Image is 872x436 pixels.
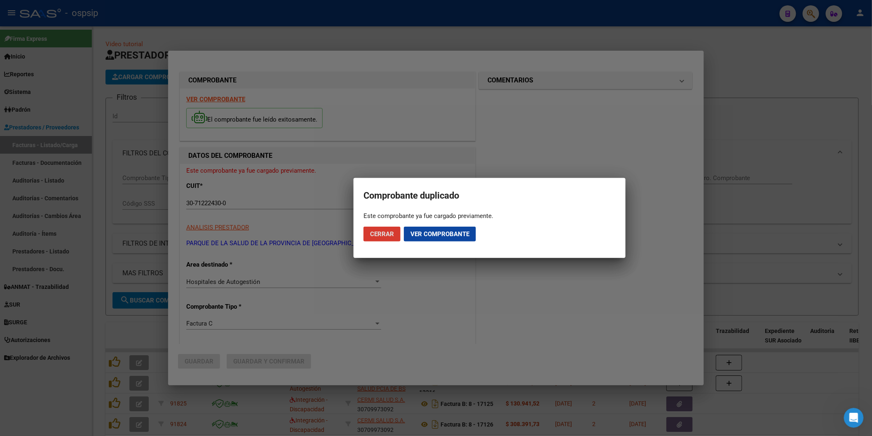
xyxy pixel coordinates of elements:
[363,212,616,220] div: Este comprobante ya fue cargado previamente.
[844,408,864,428] iframe: Intercom live chat
[363,227,401,241] button: Cerrar
[404,227,476,241] button: Ver comprobante
[370,230,394,238] span: Cerrar
[410,230,469,238] span: Ver comprobante
[363,188,616,204] h2: Comprobante duplicado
